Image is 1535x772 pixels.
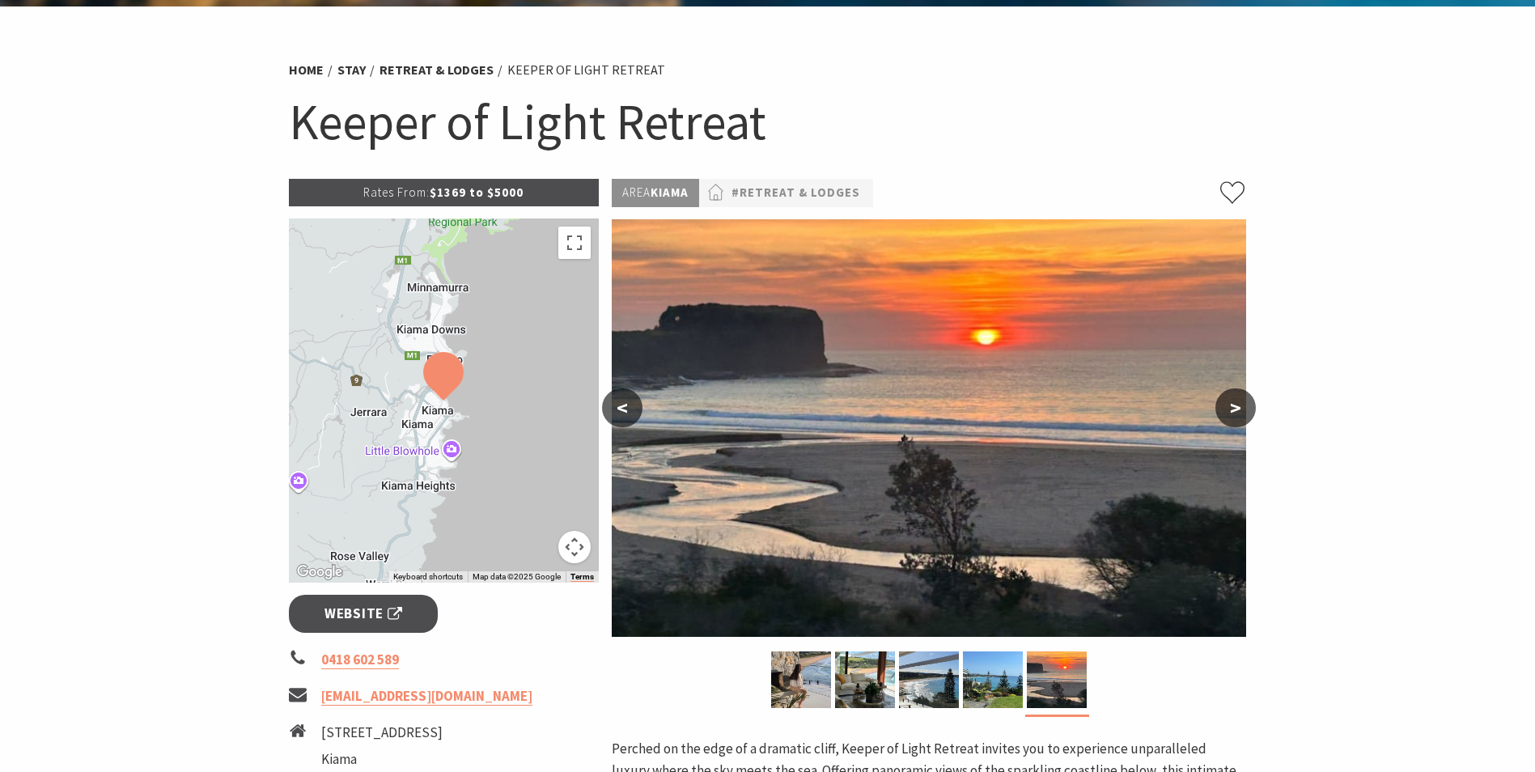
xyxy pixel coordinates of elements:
button: < [602,388,642,427]
img: Google [293,562,346,583]
button: Toggle fullscreen view [558,227,591,259]
img: Keeper of Light Retreat [612,219,1246,637]
button: Keyboard shortcuts [393,571,463,583]
a: Website [289,595,439,633]
a: Stay [337,62,366,78]
span: Website [324,603,402,625]
a: Home [289,62,324,78]
a: [EMAIL_ADDRESS][DOMAIN_NAME] [321,687,532,706]
a: Open this area in Google Maps (opens a new window) [293,562,346,583]
img: Keeper of Light Retreat [1027,651,1087,708]
a: Retreat & Lodges [380,62,494,78]
a: 0418 602 589 [321,651,399,669]
button: > [1215,388,1256,427]
h1: Keeper of Light Retreat [289,89,1247,155]
span: Map data ©2025 Google [473,572,561,581]
span: Area [622,185,651,200]
img: Keeper of Light Retreat [835,651,895,708]
img: Keeper of Light Retreat photo of the balcony [771,651,831,708]
span: Rates From: [363,185,430,200]
img: Keeper of Light Retreat photo from the balcony overlooking Bombo Beach [899,651,959,708]
p: $1369 to $5000 [289,179,600,206]
li: [STREET_ADDRESS] [321,722,478,744]
p: Kiama [612,179,699,207]
a: #Retreat & Lodges [731,183,860,203]
button: Map camera controls [558,531,591,563]
a: Terms (opens in new tab) [570,572,594,582]
li: Kiama [321,749,478,770]
li: Keeper of Light Retreat [507,60,665,81]
img: Keeper of Light Retreat - photo of the view and the house [963,651,1023,708]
